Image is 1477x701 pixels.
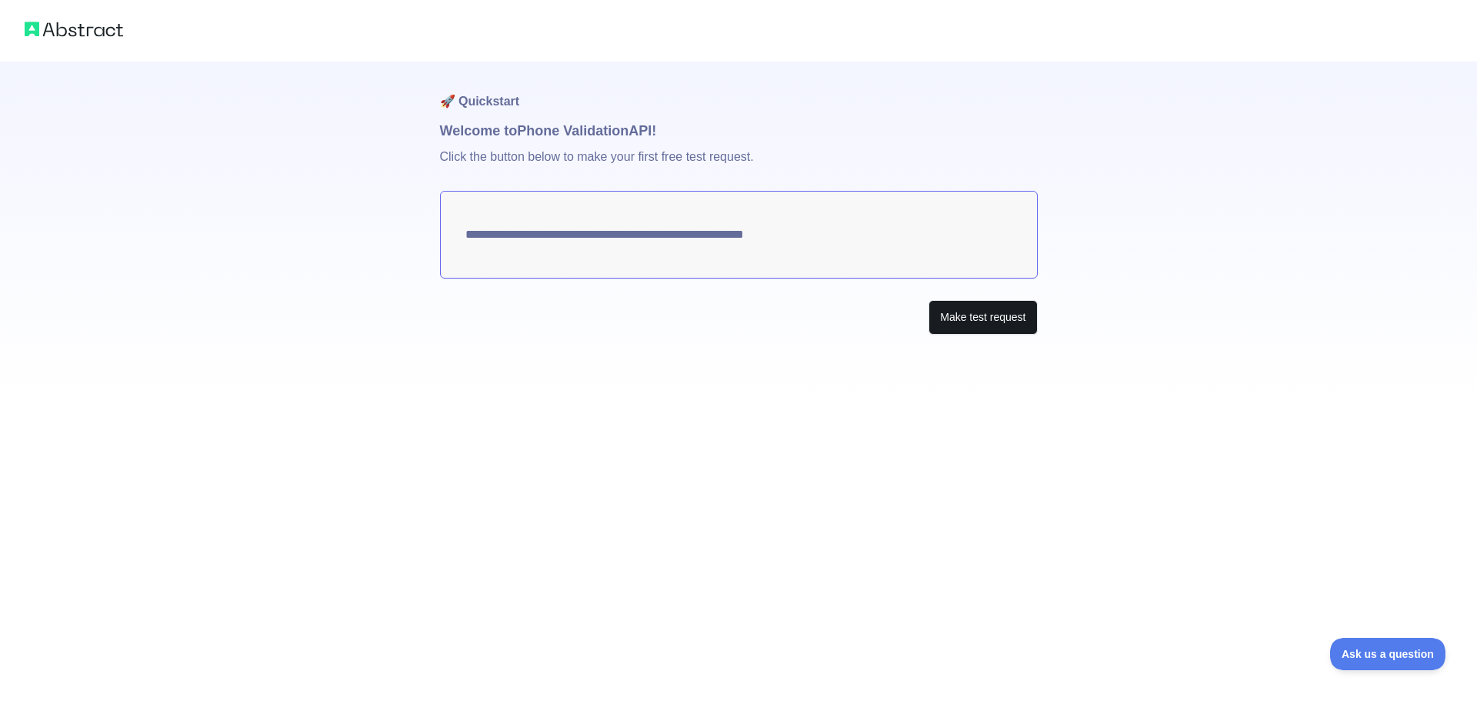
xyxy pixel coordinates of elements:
button: Make test request [929,300,1037,335]
p: Click the button below to make your first free test request. [440,142,1038,191]
h1: 🚀 Quickstart [440,62,1038,120]
img: Abstract logo [25,18,123,40]
h1: Welcome to Phone Validation API! [440,120,1038,142]
iframe: Toggle Customer Support [1330,638,1446,670]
